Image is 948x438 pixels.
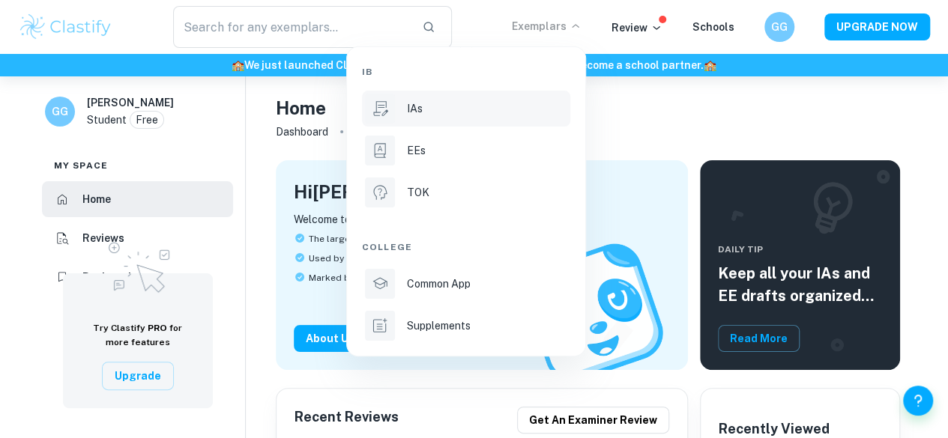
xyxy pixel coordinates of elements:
span: College [362,240,412,254]
a: Supplements [362,308,570,344]
span: IB [362,65,372,79]
p: Common App [407,276,471,292]
p: Supplements [407,317,471,334]
p: TOK [407,184,429,201]
p: IAs [407,100,423,117]
a: EEs [362,133,570,168]
a: IAs [362,91,570,127]
a: Common App [362,266,570,302]
p: EEs [407,142,426,159]
a: TOK [362,174,570,210]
